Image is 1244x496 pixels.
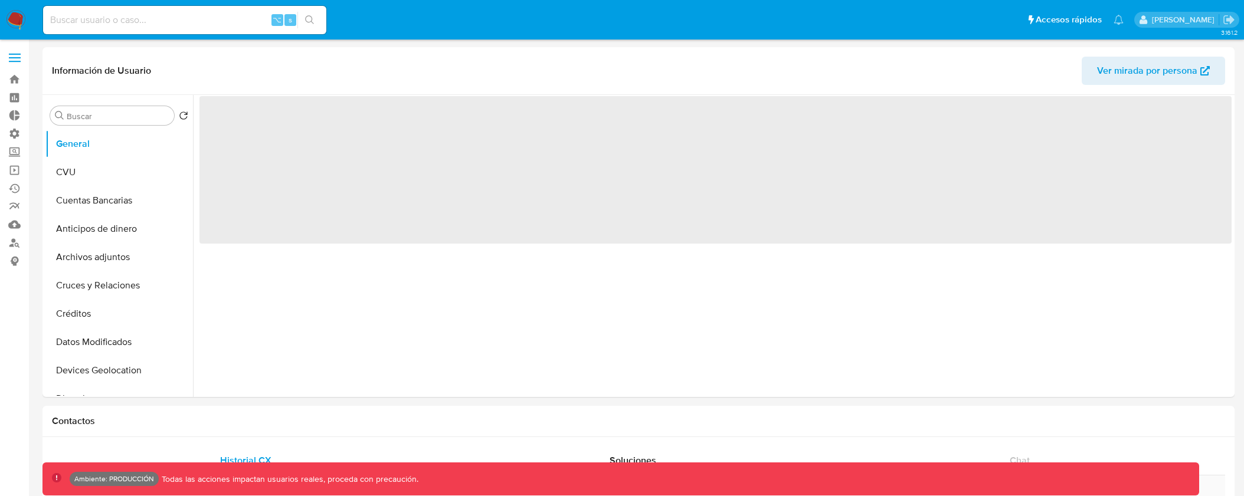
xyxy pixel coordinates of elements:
button: Direcciones [45,385,193,413]
a: Salir [1223,14,1235,26]
span: Accesos rápidos [1036,14,1102,26]
p: Todas las acciones impactan usuarios reales, proceda con precaución. [159,474,418,485]
button: Anticipos de dinero [45,215,193,243]
span: ‌ [199,96,1232,244]
h1: Información de Usuario [52,65,151,77]
span: Ver mirada por persona [1097,57,1197,85]
a: Notificaciones [1114,15,1124,25]
button: Créditos [45,300,193,328]
button: Buscar [55,111,64,120]
button: Cruces y Relaciones [45,271,193,300]
input: Buscar usuario o caso... [43,12,326,28]
button: Archivos adjuntos [45,243,193,271]
button: search-icon [297,12,322,28]
button: Ver mirada por persona [1082,57,1225,85]
span: ⌥ [273,14,281,25]
p: kevin.palacios@mercadolibre.com [1152,14,1219,25]
h1: Contactos [52,415,1225,427]
span: Soluciones [610,454,656,467]
button: Datos Modificados [45,328,193,356]
button: Volver al orden por defecto [179,111,188,124]
button: General [45,130,193,158]
span: Historial CX [220,454,271,467]
span: s [289,14,292,25]
button: Devices Geolocation [45,356,193,385]
span: Chat [1010,454,1030,467]
button: Cuentas Bancarias [45,186,193,215]
input: Buscar [67,111,169,121]
p: Ambiente: PRODUCCIÓN [74,477,154,481]
button: CVU [45,158,193,186]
